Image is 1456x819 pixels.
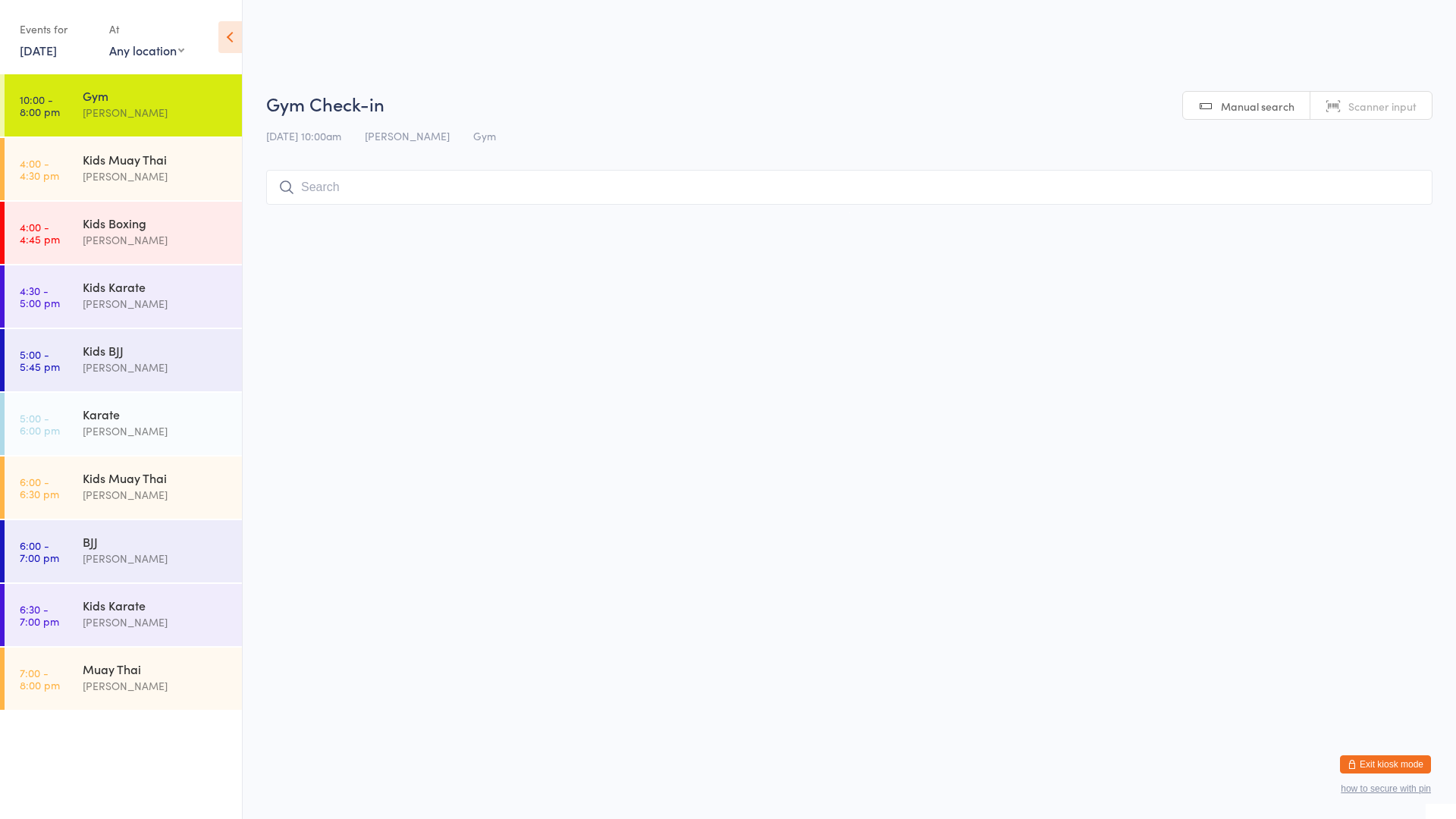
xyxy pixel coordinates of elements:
[83,231,229,249] div: [PERSON_NAME]
[109,17,184,42] div: At
[1340,755,1431,773] button: Exit kiosk mode
[109,42,184,58] div: Any location
[5,265,242,328] a: 4:30 -5:00 pmKids Karate[PERSON_NAME]
[83,104,229,121] div: [PERSON_NAME]
[83,422,229,440] div: [PERSON_NAME]
[83,469,229,486] div: Kids Muay Thai
[266,128,341,143] span: [DATE] 10:00am
[83,87,229,104] div: Gym
[83,597,229,613] div: Kids Karate
[83,406,229,422] div: Karate
[20,412,60,436] time: 5:00 - 6:00 pm
[83,295,229,312] div: [PERSON_NAME]
[20,157,59,181] time: 4:00 - 4:30 pm
[266,170,1432,205] input: Search
[5,74,242,136] a: 10:00 -8:00 pmGym[PERSON_NAME]
[83,151,229,168] div: Kids Muay Thai
[83,613,229,631] div: [PERSON_NAME]
[83,215,229,231] div: Kids Boxing
[1341,783,1431,794] button: how to secure with pin
[20,93,60,118] time: 10:00 - 8:00 pm
[5,520,242,582] a: 6:00 -7:00 pmBJJ[PERSON_NAME]
[473,128,496,143] span: Gym
[20,475,59,500] time: 6:00 - 6:30 pm
[5,138,242,200] a: 4:00 -4:30 pmKids Muay Thai[PERSON_NAME]
[20,221,60,245] time: 4:00 - 4:45 pm
[20,348,60,372] time: 5:00 - 5:45 pm
[365,128,450,143] span: [PERSON_NAME]
[20,17,94,42] div: Events for
[5,393,242,455] a: 5:00 -6:00 pmKarate[PERSON_NAME]
[20,42,57,58] a: [DATE]
[5,584,242,646] a: 6:30 -7:00 pmKids Karate[PERSON_NAME]
[20,667,60,691] time: 7:00 - 8:00 pm
[1348,99,1417,114] span: Scanner input
[5,202,242,264] a: 4:00 -4:45 pmKids Boxing[PERSON_NAME]
[83,677,229,695] div: [PERSON_NAME]
[20,603,59,627] time: 6:30 - 7:00 pm
[83,342,229,359] div: Kids BJJ
[83,168,229,185] div: [PERSON_NAME]
[83,486,229,504] div: [PERSON_NAME]
[20,539,59,563] time: 6:00 - 7:00 pm
[83,661,229,677] div: Muay Thai
[5,329,242,391] a: 5:00 -5:45 pmKids BJJ[PERSON_NAME]
[5,457,242,519] a: 6:00 -6:30 pmKids Muay Thai[PERSON_NAME]
[266,91,1432,116] h2: Gym Check-in
[20,284,60,309] time: 4:30 - 5:00 pm
[83,550,229,567] div: [PERSON_NAME]
[1221,99,1294,114] span: Manual search
[83,359,229,376] div: [PERSON_NAME]
[5,648,242,710] a: 7:00 -8:00 pmMuay Thai[PERSON_NAME]
[83,278,229,295] div: Kids Karate
[83,533,229,550] div: BJJ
